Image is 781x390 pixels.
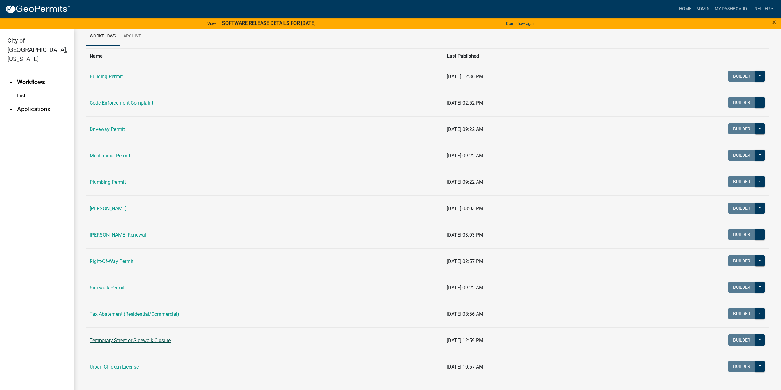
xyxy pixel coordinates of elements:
[443,48,605,64] th: Last Published
[86,48,443,64] th: Name
[504,18,538,29] button: Don't show again
[728,123,755,134] button: Builder
[772,18,776,26] button: Close
[90,311,179,317] a: Tax Abatement (Residential/Commercial)
[90,126,125,132] a: Driveway Permit
[90,179,126,185] a: Plumbing Permit
[728,255,755,266] button: Builder
[728,203,755,214] button: Builder
[90,364,139,370] a: Urban Chicken License
[447,74,483,79] span: [DATE] 12:36 PM
[90,74,123,79] a: Building Permit
[728,97,755,108] button: Builder
[205,18,218,29] a: View
[447,100,483,106] span: [DATE] 02:52 PM
[712,3,749,15] a: My Dashboard
[728,361,755,372] button: Builder
[447,153,483,159] span: [DATE] 09:22 AM
[447,126,483,132] span: [DATE] 09:22 AM
[728,71,755,82] button: Builder
[728,229,755,240] button: Builder
[447,232,483,238] span: [DATE] 03:03 PM
[90,232,146,238] a: [PERSON_NAME] Renewal
[90,258,133,264] a: Right-Of-Way Permit
[447,338,483,343] span: [DATE] 12:59 PM
[90,100,153,106] a: Code Enforcement Complaint
[447,179,483,185] span: [DATE] 09:22 AM
[447,364,483,370] span: [DATE] 10:57 AM
[728,150,755,161] button: Builder
[90,206,126,211] a: [PERSON_NAME]
[447,285,483,291] span: [DATE] 09:22 AM
[728,308,755,319] button: Builder
[749,3,776,15] a: tneller
[728,334,755,346] button: Builder
[447,258,483,264] span: [DATE] 02:57 PM
[120,27,145,46] a: Archive
[677,3,694,15] a: Home
[772,18,776,26] span: ×
[728,176,755,187] button: Builder
[728,282,755,293] button: Builder
[447,311,483,317] span: [DATE] 08:56 AM
[90,338,171,343] a: Temporary Street or Sidewalk Closure
[222,20,315,26] strong: SOFTWARE RELEASE DETAILS FOR [DATE]
[90,153,130,159] a: Mechanical Permit
[7,106,15,113] i: arrow_drop_down
[90,285,125,291] a: Sidewalk Permit
[7,79,15,86] i: arrow_drop_up
[694,3,712,15] a: Admin
[447,206,483,211] span: [DATE] 03:03 PM
[86,27,120,46] a: Workflows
